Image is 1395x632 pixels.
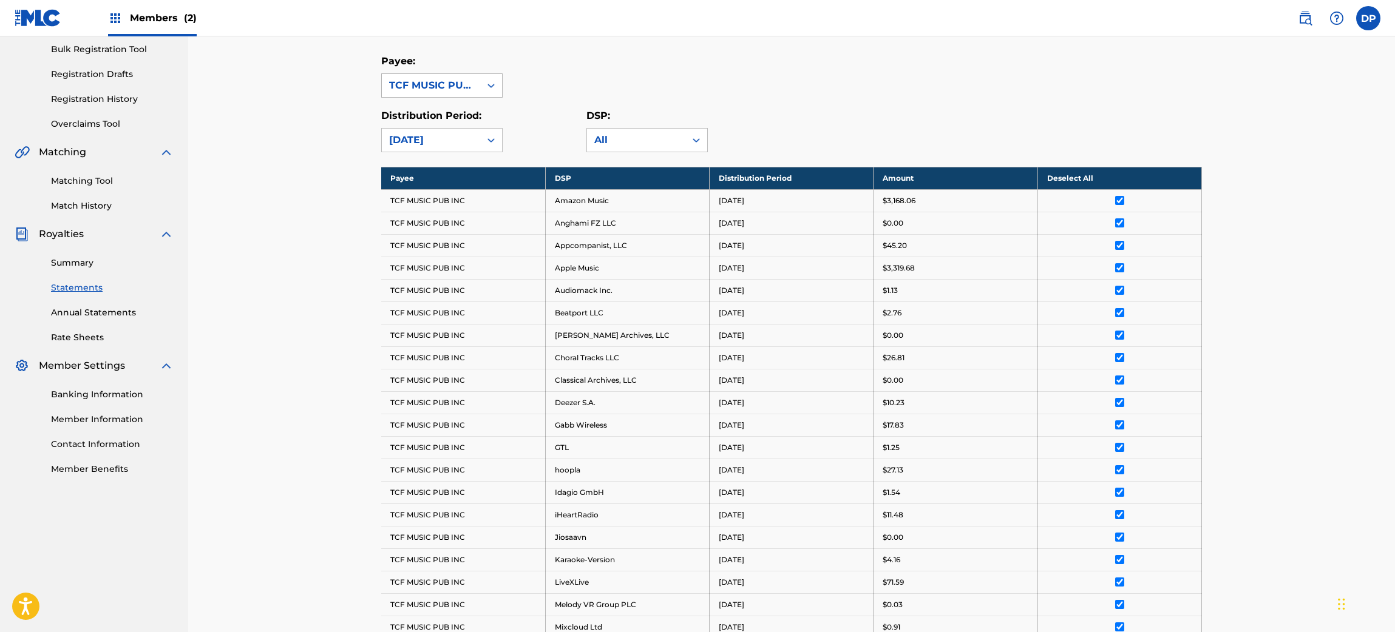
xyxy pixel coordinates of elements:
p: $1.25 [883,442,900,453]
td: LiveXLive [545,571,709,593]
td: TCF MUSIC PUB INC [381,526,545,548]
td: Appcompanist, LLC [545,234,709,257]
td: [DATE] [710,189,874,212]
a: Statements [51,281,174,294]
td: TCF MUSIC PUB INC [381,481,545,503]
p: $71.59 [883,577,904,588]
td: TCF MUSIC PUB INC [381,257,545,279]
td: TCF MUSIC PUB INC [381,189,545,212]
a: Banking Information [51,388,174,401]
span: Matching [39,145,86,160]
p: $11.48 [883,509,903,520]
th: Payee [381,167,545,189]
td: Idagio GmbH [545,481,709,503]
img: search [1298,11,1312,25]
td: [DATE] [710,301,874,324]
td: [DATE] [710,279,874,301]
td: TCF MUSIC PUB INC [381,436,545,459]
td: Anghami FZ LLC [545,212,709,234]
a: Contact Information [51,438,174,451]
td: [DATE] [710,391,874,414]
a: Member Benefits [51,463,174,476]
img: Top Rightsholders [108,11,123,25]
a: Annual Statements [51,306,174,319]
td: [DATE] [710,346,874,369]
td: TCF MUSIC PUB INC [381,548,545,571]
td: Jiosaavn [545,526,709,548]
img: Member Settings [15,358,29,373]
p: $3,319.68 [883,263,915,274]
p: $0.00 [883,218,903,229]
p: $0.00 [883,532,903,543]
p: $1.54 [883,487,900,498]
td: Classical Archives, LLC [545,369,709,391]
th: Deselect All [1037,167,1201,189]
td: Gabb Wireless [545,414,709,436]
p: $45.20 [883,240,907,251]
a: Registration Drafts [51,68,174,81]
td: TCF MUSIC PUB INC [381,369,545,391]
a: Matching Tool [51,175,174,187]
a: Member Information [51,413,174,426]
td: Amazon Music [545,189,709,212]
div: Drag [1338,586,1345,622]
td: [DATE] [710,571,874,593]
span: (2) [184,12,197,24]
td: TCF MUSIC PUB INC [381,346,545,369]
td: Melody VR Group PLC [545,593,709,616]
td: TCF MUSIC PUB INC [381,571,545,593]
td: [PERSON_NAME] Archives, LLC [545,324,709,346]
a: Registration History [51,93,174,106]
td: GTL [545,436,709,459]
div: All [594,133,678,147]
span: Members [130,11,197,25]
a: Rate Sheets [51,331,174,344]
p: $17.83 [883,420,904,431]
label: Payee: [381,55,415,67]
td: [DATE] [710,414,874,436]
iframe: Chat Widget [1334,574,1395,632]
img: expand [159,227,174,241]
td: [DATE] [710,548,874,571]
a: Overclaims Tool [51,118,174,130]
th: DSP [545,167,709,189]
td: [DATE] [710,526,874,548]
td: TCF MUSIC PUB INC [381,391,545,414]
img: expand [159,145,174,160]
label: DSP: [586,110,610,121]
a: Match History [51,200,174,212]
td: Karaoke-Version [545,548,709,571]
a: Summary [51,257,174,269]
p: $0.03 [883,599,903,610]
td: TCF MUSIC PUB INC [381,234,545,257]
td: Audiomack Inc. [545,279,709,301]
td: Deezer S.A. [545,391,709,414]
p: $1.13 [883,285,898,296]
img: help [1329,11,1344,25]
td: [DATE] [710,503,874,526]
td: Choral Tracks LLC [545,346,709,369]
td: [DATE] [710,324,874,346]
th: Distribution Period [710,167,874,189]
span: Royalties [39,227,84,241]
p: $26.81 [883,352,905,363]
td: [DATE] [710,481,874,503]
p: $0.00 [883,375,903,386]
td: TCF MUSIC PUB INC [381,503,545,526]
img: Royalties [15,227,29,241]
td: TCF MUSIC PUB INC [381,324,545,346]
p: $2.76 [883,308,901,318]
p: $10.23 [883,397,905,408]
td: [DATE] [710,459,874,481]
td: TCF MUSIC PUB INC [381,212,545,234]
td: Apple Music [545,257,709,279]
div: Help [1325,6,1349,30]
label: Distribution Period: [381,110,481,121]
img: Matching [15,145,30,160]
a: Public Search [1293,6,1317,30]
div: User Menu [1356,6,1380,30]
img: MLC Logo [15,9,61,27]
td: TCF MUSIC PUB INC [381,459,545,481]
td: [DATE] [710,234,874,257]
